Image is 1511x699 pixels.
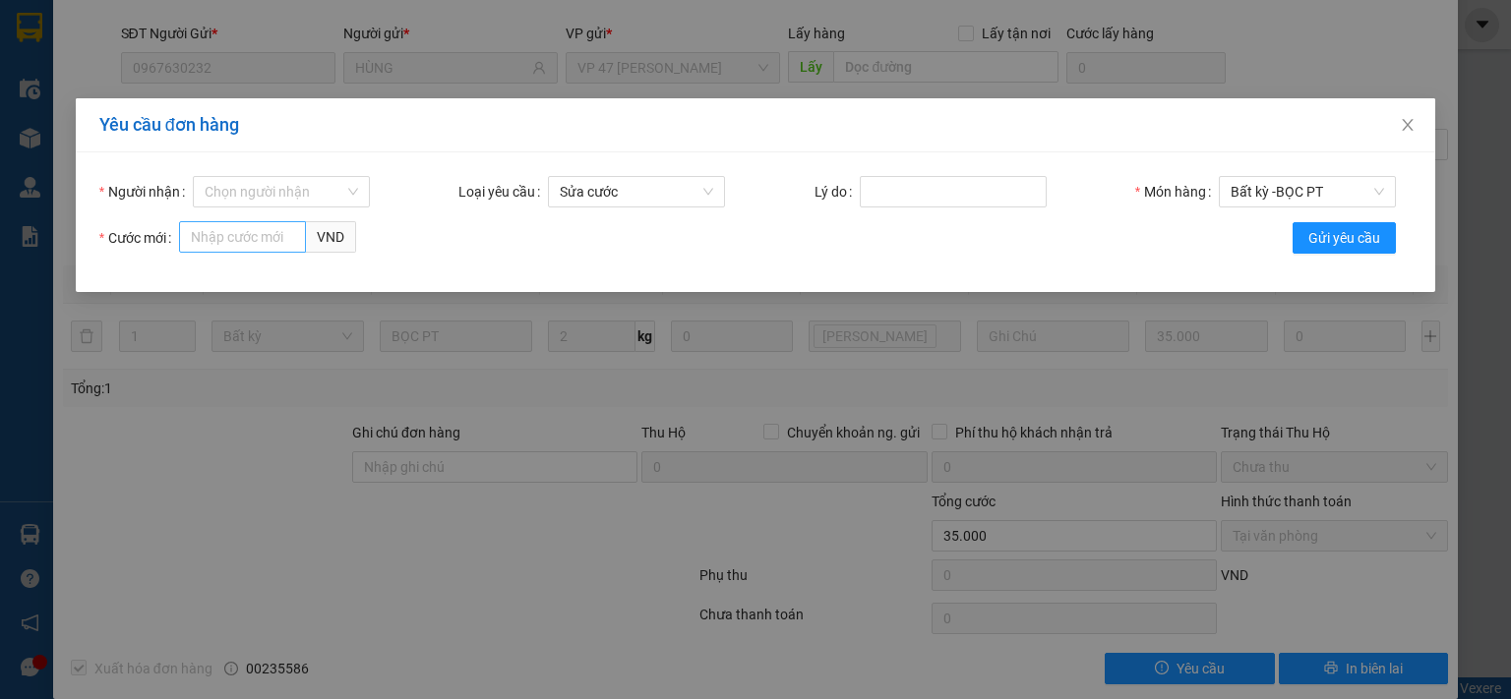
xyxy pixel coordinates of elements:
input: Lý do [860,176,1047,207]
div: Yêu cầu đơn hàng [99,114,1412,136]
img: logo.jpg [25,25,172,123]
input: Cước mới [179,221,306,253]
button: Close [1380,98,1435,153]
label: Lý do [815,176,860,207]
span: Bất kỳ [1231,177,1384,206]
span: - BỌC PT [1272,184,1323,200]
label: Loại yêu cầu [458,176,548,207]
b: GỬI : VP [GEOGRAPHIC_DATA] [25,134,292,200]
label: Món hàng [1135,176,1219,207]
span: Gửi yêu cầu [1308,227,1380,249]
label: Cước mới [99,222,179,254]
input: Người nhận [205,177,344,206]
span: VND [306,221,356,253]
label: Người nhận [99,176,193,207]
button: Gửi yêu cầu [1293,222,1396,254]
span: close [1400,117,1416,133]
span: Sửa cước [560,177,713,206]
li: 271 - [PERSON_NAME] - [GEOGRAPHIC_DATA] - [GEOGRAPHIC_DATA] [184,48,822,73]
